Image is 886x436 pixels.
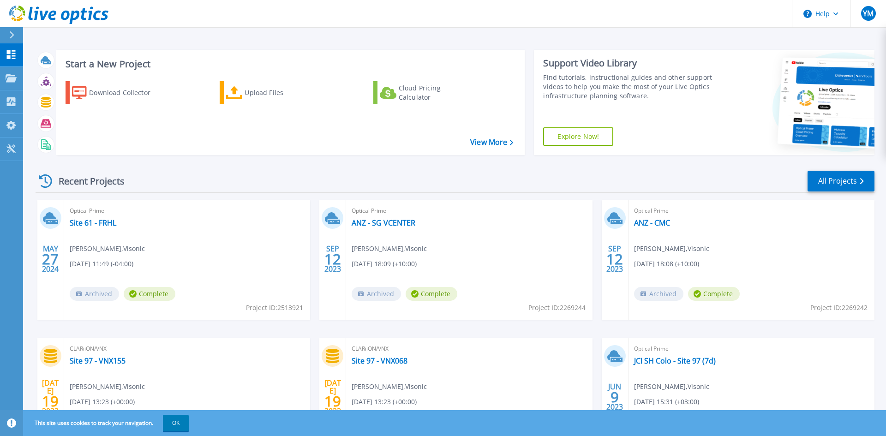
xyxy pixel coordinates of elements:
[70,344,305,354] span: CLARiiON/VNX
[611,393,619,401] span: 9
[124,287,175,301] span: Complete
[245,84,318,102] div: Upload Files
[42,242,59,276] div: MAY 2024
[352,244,427,254] span: [PERSON_NAME] , Visonic
[70,244,145,254] span: [PERSON_NAME] , Visonic
[324,380,341,414] div: [DATE] 2023
[543,73,717,101] div: Find tutorials, instructional guides and other support videos to help you make the most of your L...
[606,380,623,414] div: JUN 2023
[25,415,189,431] span: This site uses cookies to track your navigation.
[863,10,874,17] span: YM
[70,218,116,227] a: Site 61 - FRHL
[66,59,513,69] h3: Start a New Project
[324,255,341,263] span: 12
[220,81,323,104] a: Upload Files
[606,255,623,263] span: 12
[70,259,133,269] span: [DATE] 11:49 (-04:00)
[352,356,407,365] a: Site 97 - VNX068
[688,287,740,301] span: Complete
[42,397,59,405] span: 19
[634,382,709,392] span: [PERSON_NAME] , Visonic
[70,397,135,407] span: [DATE] 13:23 (+00:00)
[36,170,137,192] div: Recent Projects
[246,303,303,313] span: Project ID: 2513921
[399,84,473,102] div: Cloud Pricing Calculator
[634,397,699,407] span: [DATE] 15:31 (+03:00)
[528,303,586,313] span: Project ID: 2269244
[70,287,119,301] span: Archived
[470,138,513,147] a: View More
[352,287,401,301] span: Archived
[352,259,417,269] span: [DATE] 18:09 (+10:00)
[66,81,168,104] a: Download Collector
[352,397,417,407] span: [DATE] 13:23 (+00:00)
[352,344,587,354] span: CLARiiON/VNX
[352,218,415,227] a: ANZ - SG VCENTER
[810,303,868,313] span: Project ID: 2269242
[634,259,699,269] span: [DATE] 18:08 (+10:00)
[324,242,341,276] div: SEP 2023
[352,206,587,216] span: Optical Prime
[352,382,427,392] span: [PERSON_NAME] , Visonic
[543,57,717,69] div: Support Video Library
[543,127,613,146] a: Explore Now!
[70,206,305,216] span: Optical Prime
[634,206,869,216] span: Optical Prime
[89,84,163,102] div: Download Collector
[373,81,476,104] a: Cloud Pricing Calculator
[634,218,670,227] a: ANZ - CMC
[70,356,126,365] a: Site 97 - VNX155
[606,242,623,276] div: SEP 2023
[634,356,716,365] a: JCI SH Colo - Site 97 (7d)
[808,171,874,191] a: All Projects
[42,380,59,414] div: [DATE] 2023
[406,287,457,301] span: Complete
[42,255,59,263] span: 27
[634,287,683,301] span: Archived
[163,415,189,431] button: OK
[70,382,145,392] span: [PERSON_NAME] , Visonic
[634,344,869,354] span: Optical Prime
[324,397,341,405] span: 19
[634,244,709,254] span: [PERSON_NAME] , Visonic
